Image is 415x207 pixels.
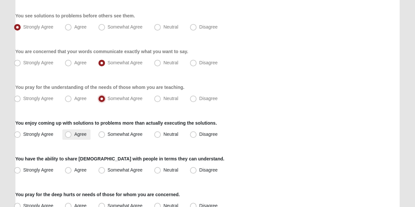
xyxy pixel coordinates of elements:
label: You enjoy coming up with solutions to problems more than actually executing the solutions. [15,120,217,126]
span: Disagree [199,167,218,173]
span: Neutral [163,96,178,101]
span: Agree [74,60,86,65]
span: Somewhat Agree [108,167,143,173]
span: Strongly Agree [23,167,53,173]
span: Strongly Agree [23,60,53,65]
label: You pray for the deep hurts or needs of those for whom you are concerned. [15,191,180,198]
span: Agree [74,167,86,173]
label: You have the ability to share [DEMOGRAPHIC_DATA] with people in terms they can understand. [15,155,224,162]
span: Disagree [199,24,218,30]
label: You see solutions to problems before others see them. [15,12,135,19]
span: Somewhat Agree [108,96,143,101]
label: You pray for the understanding of the needs of those whom you are teaching. [15,84,184,91]
span: Somewhat Agree [108,132,143,137]
span: Neutral [163,167,178,173]
span: Strongly Agree [23,132,53,137]
span: Disagree [199,132,218,137]
span: Agree [74,24,86,30]
span: Disagree [199,96,218,101]
span: Agree [74,96,86,101]
span: Neutral [163,60,178,65]
span: Strongly Agree [23,96,53,101]
span: Agree [74,132,86,137]
label: You are concerned that your words communicate exactly what you want to say. [15,48,188,55]
span: Strongly Agree [23,24,53,30]
span: Neutral [163,132,178,137]
span: Somewhat Agree [108,24,143,30]
span: Disagree [199,60,218,65]
span: Somewhat Agree [108,60,143,65]
span: Neutral [163,24,178,30]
